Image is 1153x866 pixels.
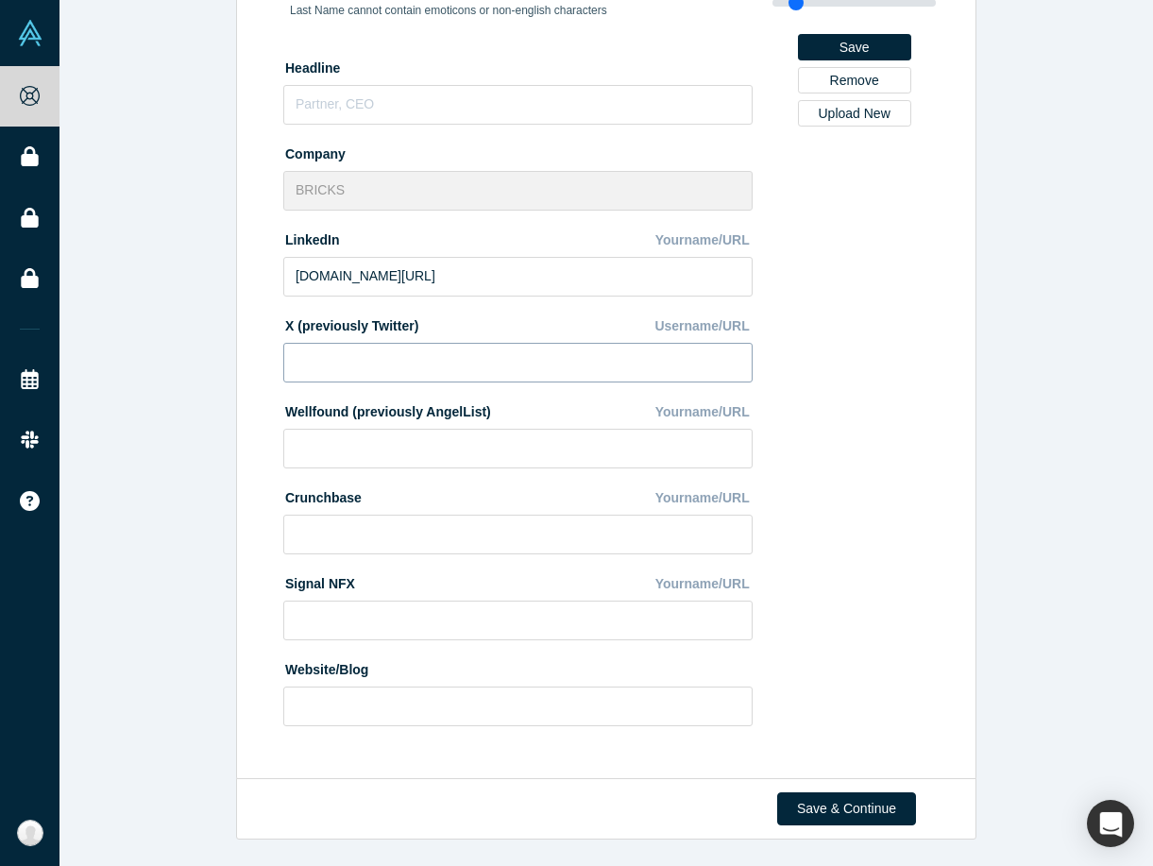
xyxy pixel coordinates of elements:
label: X (previously Twitter) [283,310,418,336]
div: Yourname/URL [655,568,754,601]
label: LinkedIn [283,224,340,250]
div: Yourname/URL [655,224,754,257]
label: Wellfound (previously AngelList) [283,396,491,422]
img: Emma Fan's Account [17,820,43,846]
div: Username/URL [654,310,753,343]
label: Website/Blog [283,654,368,680]
p: Last Name cannot contain emoticons or non-english characters [290,2,746,19]
div: Yourname/URL [655,482,754,515]
button: Save & Continue [777,792,916,825]
button: Save [798,34,911,60]
img: Alchemist Vault Logo [17,20,43,46]
input: Partner, CEO [283,85,753,125]
div: Upload New [811,107,898,120]
label: Signal NFX [283,568,355,594]
button: Remove [798,67,911,93]
label: Company [283,138,753,164]
div: Yourname/URL [655,396,754,429]
label: Headline [283,52,753,78]
label: Crunchbase [283,482,362,508]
